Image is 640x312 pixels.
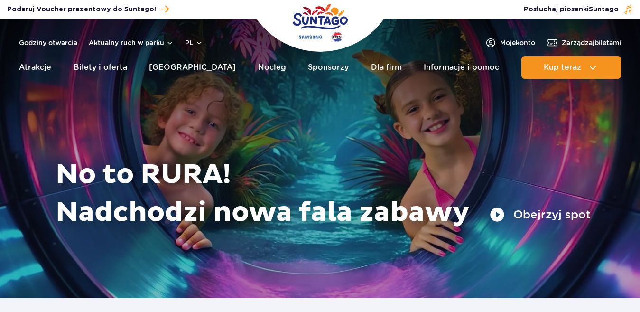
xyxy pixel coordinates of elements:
a: Informacje i pomoc [424,56,499,79]
a: Sponsorzy [308,56,349,79]
a: Bilety i oferta [74,56,127,79]
button: Obejrzyj spot [490,207,591,222]
span: Moje konto [500,38,535,47]
button: Kup teraz [521,56,621,79]
a: Atrakcje [19,56,51,79]
span: Kup teraz [544,63,581,72]
a: Mojekonto [485,37,535,48]
button: pl [185,38,203,47]
span: Suntago [589,6,619,13]
a: Podaruj Voucher prezentowy do Suntago! [7,3,169,16]
span: Posłuchaj piosenki [524,5,619,14]
span: Zarządzaj biletami [562,38,621,47]
button: Aktualny ruch w parku [89,39,174,47]
a: Dla firm [371,56,402,79]
a: Nocleg [258,56,286,79]
a: Zarządzajbiletami [547,37,621,48]
a: [GEOGRAPHIC_DATA] [149,56,236,79]
a: Godziny otwarcia [19,38,77,47]
span: Podaruj Voucher prezentowy do Suntago! [7,5,156,14]
h1: No to RURA! Nadchodzi nowa fala zabawy [56,156,591,232]
button: Posłuchaj piosenkiSuntago [524,5,633,14]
